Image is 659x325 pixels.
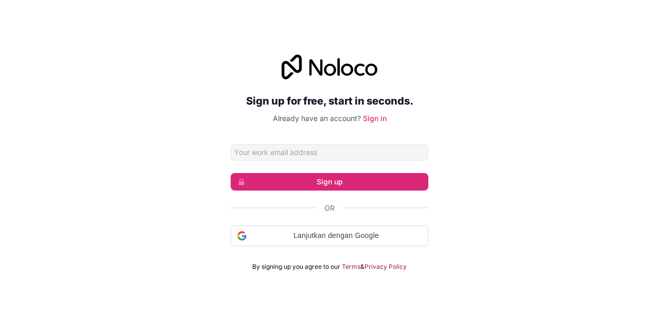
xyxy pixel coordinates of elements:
div: Lanjutkan dengan Google [231,226,428,246]
button: Sign up [231,173,428,191]
span: By signing up you agree to our [252,263,340,271]
a: Sign in [363,114,387,123]
span: Or [324,203,335,213]
span: Lanjutkan dengan Google [251,230,422,241]
a: Privacy Policy [365,263,407,271]
span: & [360,263,365,271]
a: Terms [342,263,360,271]
input: Email address [231,144,428,161]
h2: Sign up for free, start in seconds. [231,92,428,110]
span: Already have an account? [273,114,361,123]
